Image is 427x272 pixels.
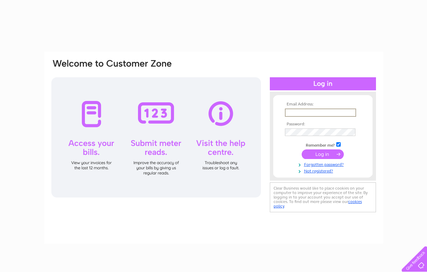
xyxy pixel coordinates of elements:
[283,141,363,148] td: Remember me?
[283,122,363,127] th: Password:
[283,102,363,107] th: Email Address:
[285,167,363,174] a: Not registered?
[274,199,362,208] a: cookies policy
[302,149,344,159] input: Submit
[285,161,363,167] a: Forgotten password?
[270,182,376,212] div: Clear Business would like to place cookies on your computer to improve your experience of the sit...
